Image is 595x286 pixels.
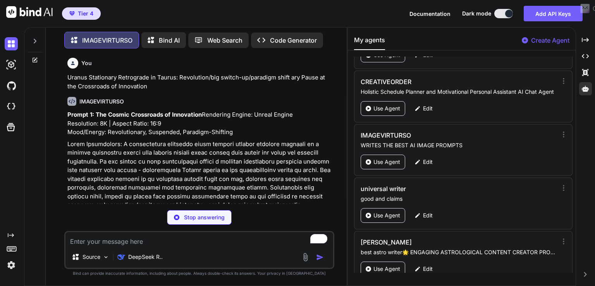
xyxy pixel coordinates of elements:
p: Bind can provide inaccurate information, including about people. Always double-check its answers.... [64,270,334,276]
span: Tier 4 [78,10,93,17]
img: githubDark [5,79,18,92]
span: Dark mode [462,10,491,17]
p: Use Agent [373,265,400,273]
p: Use Agent [373,158,400,166]
p: Rendering Engine: Unreal Engine Resolution: 8K | Aspect Ratio: 16:9 Mood/Energy: Revolutionary, S... [67,110,333,137]
img: darkChat [5,37,18,50]
p: Code Generator [270,36,317,45]
p: good and claims [361,195,557,203]
p: Uranus Stationary Retrograde in Taurus: Revolution/big switch-up/paradigm shift ary Pause at the ... [67,73,333,91]
img: DeepSeek R1 (671B-Full) [117,253,125,261]
p: Use Agent [373,212,400,219]
p: Source [83,253,100,261]
h3: universal writer [361,184,498,193]
h3: IMAGEVIRTURSO [361,131,498,140]
strong: Prompt 1: The Cosmic Crossroads of Innovation [67,111,202,118]
p: Edit [423,105,433,112]
img: settings [5,258,18,272]
textarea: To enrich screen reader interactions, please activate Accessibility in Grammarly extension settings [65,232,333,246]
button: Documentation [409,10,451,18]
p: Holistic Schedule Planner and Motivational Personal Assistant AI Chat Agent [361,88,557,96]
img: Pick Models [103,254,109,260]
img: darkAi-studio [5,58,18,71]
p: Edit [423,212,433,219]
h6: IMAGEVIRTURSO [79,98,124,105]
p: Web Search [207,36,242,45]
h3: CREATIVEORDER [361,77,498,86]
img: premium [69,11,75,16]
button: premiumTier 4 [62,7,101,20]
img: attachment [301,253,310,262]
p: Stop answering [184,214,225,221]
span: Documentation [409,10,451,17]
p: Create Agent [531,36,569,45]
p: Use Agent [373,105,400,112]
p: IMAGEVIRTURSO [82,36,132,45]
img: Bind AI [6,6,53,18]
button: My agents [354,35,385,50]
img: icon [316,253,324,261]
p: WRITES THE BEST AI IMAGE PROMPTS [361,141,557,149]
p: Edit [423,158,433,166]
button: Add API Keys [524,6,583,21]
p: Edit [423,265,433,273]
img: cloudideIcon [5,100,18,113]
p: DeepSeek R.. [128,253,163,261]
p: best astro writer🌟 ENGAGING ASTROLOGICAL CONTENT CREATOR PROMPT [361,248,557,256]
p: Bind AI [159,36,180,45]
h3: [PERSON_NAME] [361,238,498,247]
h6: You [81,59,92,67]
